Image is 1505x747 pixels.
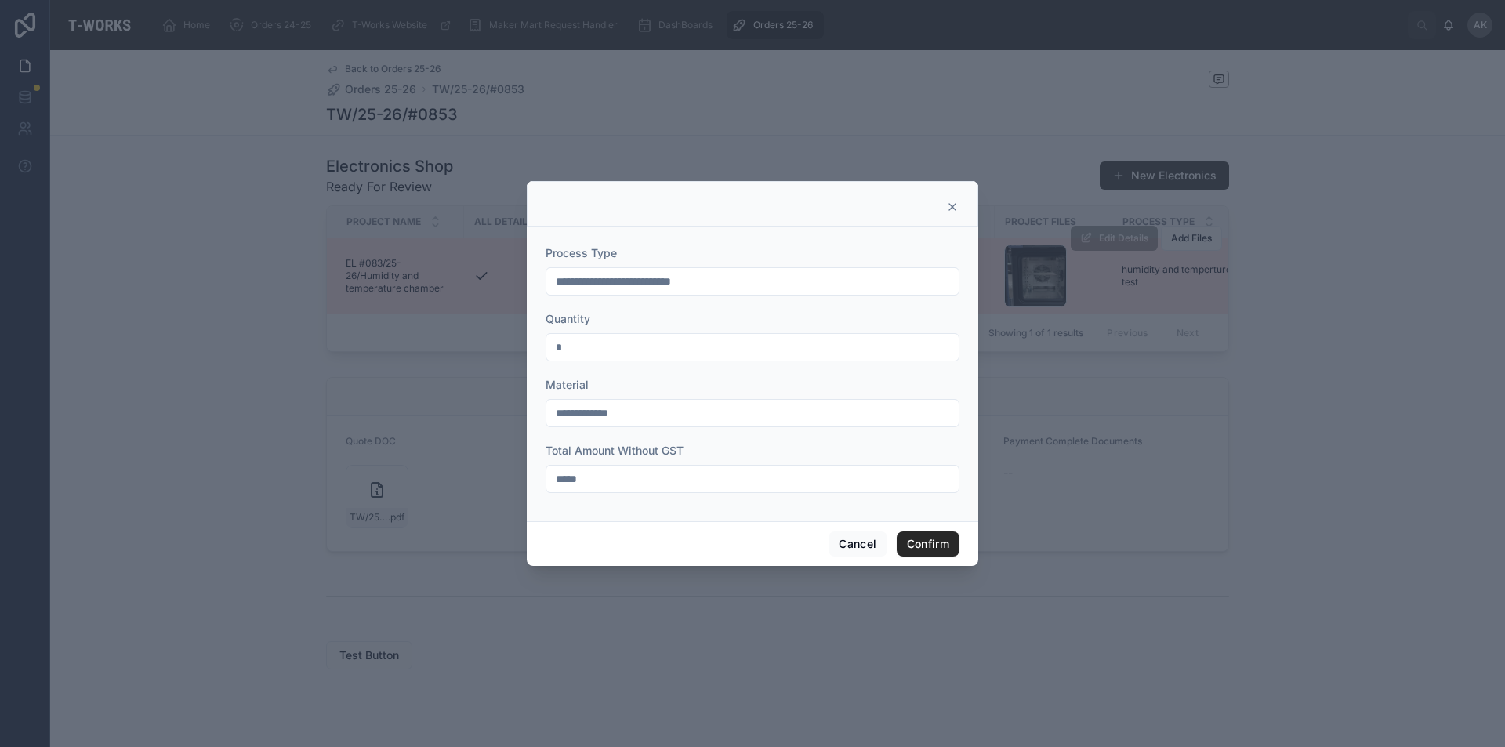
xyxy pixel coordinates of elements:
[829,531,887,557] button: Cancel
[897,531,959,557] button: Confirm
[546,378,589,391] span: Material
[546,312,590,325] span: Quantity
[546,246,617,259] span: Process Type
[546,444,684,457] span: Total Amount Without GST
